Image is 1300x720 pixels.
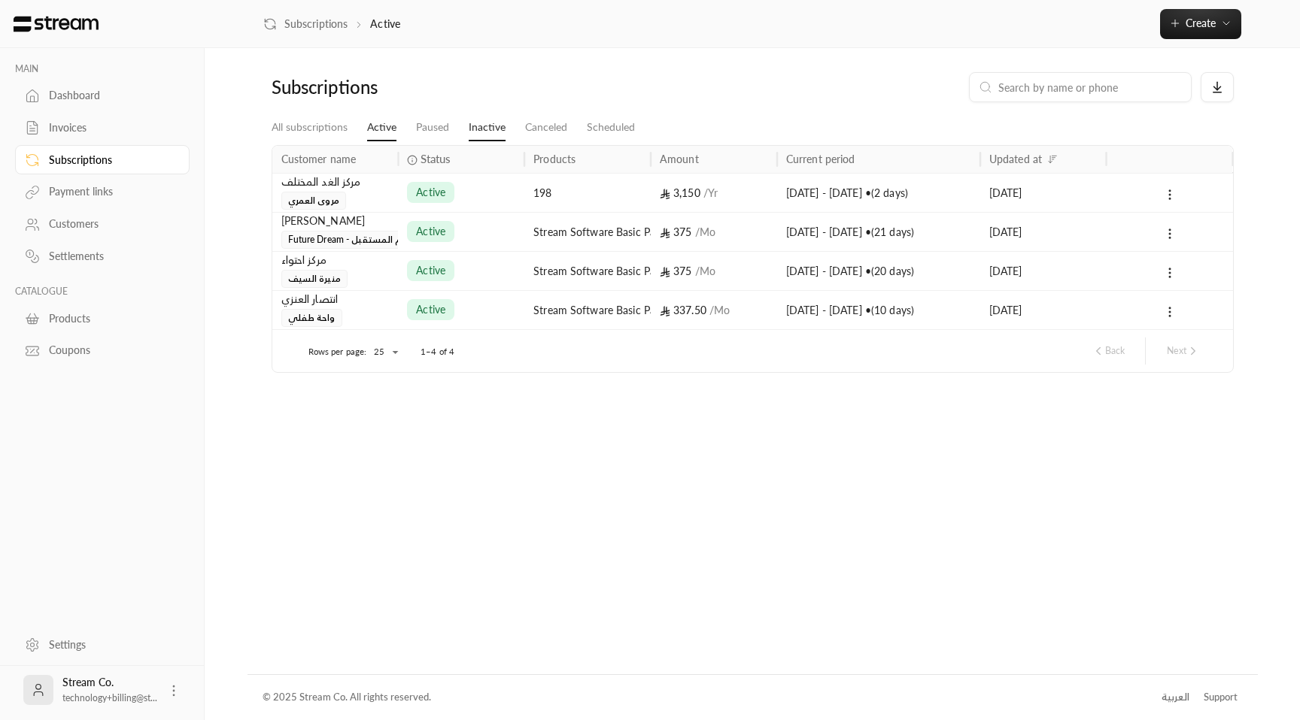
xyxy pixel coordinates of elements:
[15,145,190,174] a: Subscriptions
[989,252,1098,290] div: [DATE]
[989,153,1042,165] div: Updated at
[695,265,715,277] span: / Mo
[281,192,346,210] span: مروى العمري
[989,174,1098,212] div: [DATE]
[370,17,400,32] p: Active
[12,16,100,32] img: Logo
[416,263,445,278] span: active
[660,174,768,212] div: 3,150
[1160,9,1241,39] button: Create
[1162,690,1189,705] div: العربية
[998,79,1182,95] input: Search by name or phone
[49,216,171,231] div: Customers
[421,346,454,358] p: 1–4 of 4
[49,153,171,168] div: Subscriptions
[49,343,171,358] div: Coupons
[15,336,190,365] a: Coupons
[660,213,768,251] div: 375
[281,153,357,165] div: Customer name
[533,174,642,212] div: 198
[272,75,501,99] div: Subscriptions
[786,174,971,212] div: [DATE] - [DATE] • ( 2 days )
[281,174,390,190] div: مركز الغد المختلف
[525,114,567,141] a: Canceled
[281,309,342,327] span: واحة طفلي
[367,114,396,141] a: Active
[660,153,699,165] div: Amount
[1186,17,1216,29] span: Create
[660,252,768,290] div: 375
[989,291,1098,329] div: [DATE]
[421,151,451,167] span: Status
[703,186,718,199] span: / Yr
[15,81,190,110] a: Dashboard
[416,302,445,317] span: active
[62,692,157,703] span: technology+billing@st...
[709,304,730,316] span: / Mo
[416,114,449,141] a: Paused
[15,630,190,659] a: Settings
[49,637,171,652] div: Settings
[281,252,390,268] div: مركز احتواء
[263,690,431,705] div: © 2025 Stream Co. All rights reserved.
[263,17,348,32] a: Subscriptions
[308,346,367,358] p: Rows per page:
[533,153,576,165] div: Products
[366,343,402,362] div: 25
[15,304,190,333] a: Products
[49,311,171,326] div: Products
[15,63,190,75] p: MAIN
[1199,684,1243,711] a: Support
[533,252,642,290] div: Stream Software Basic Package
[49,249,171,264] div: Settlements
[281,213,390,229] div: [PERSON_NAME]
[786,291,971,329] div: [DATE] - [DATE] • ( 10 days )
[281,231,437,249] span: Future Dream - مركز حلم المستقبل
[786,153,855,165] div: Current period
[660,291,768,329] div: 337.50
[15,113,190,143] a: Invoices
[49,88,171,103] div: Dashboard
[786,213,971,251] div: [DATE] - [DATE] • ( 21 days )
[263,17,400,32] nav: breadcrumb
[15,242,190,271] a: Settlements
[533,213,642,251] div: Stream Software Basic Package
[272,114,348,141] a: All subscriptions
[281,291,390,307] div: انتصار العنزي
[786,252,971,290] div: [DATE] - [DATE] • ( 20 days )
[1043,150,1062,168] button: Sort
[533,291,642,329] div: Stream Software Basic Package
[587,114,635,141] a: Scheduled
[281,270,348,288] span: منيرة السيف
[62,675,157,705] div: Stream Co.
[49,184,171,199] div: Payment links
[15,177,190,207] a: Payment links
[15,210,190,239] a: Customers
[469,114,506,141] a: Inactive
[989,213,1098,251] div: [DATE]
[15,286,190,298] p: CATALOGUE
[49,120,171,135] div: Invoices
[416,185,445,200] span: active
[695,225,715,238] span: / Mo
[416,224,445,239] span: active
